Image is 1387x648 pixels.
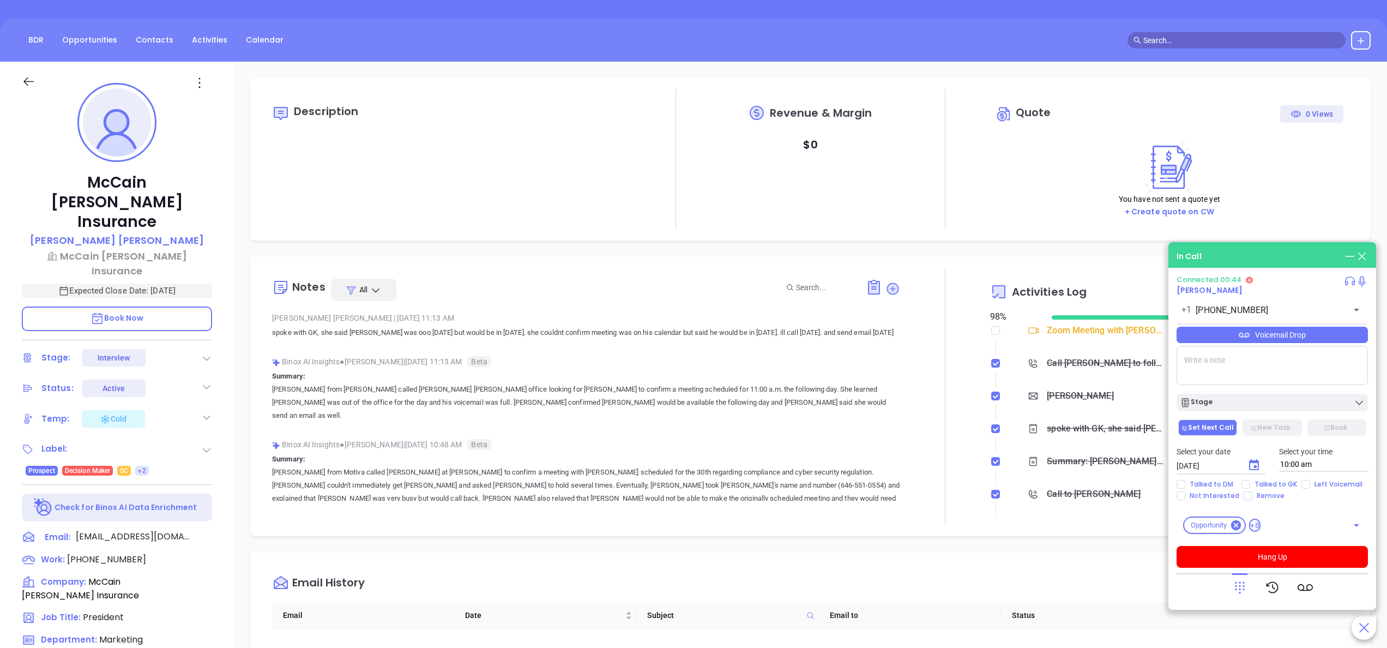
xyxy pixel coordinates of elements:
[83,611,124,623] span: President
[803,135,817,154] p: $ 0
[272,603,454,628] th: Email
[340,440,345,449] span: ●
[1177,285,1243,296] a: [PERSON_NAME]
[28,465,55,477] span: Prospect
[1180,397,1213,408] div: Stage
[41,611,81,623] span: Job Title:
[22,249,212,278] p: McCain [PERSON_NAME] Insurance
[272,353,900,370] div: Binox AI Insights [PERSON_NAME] | [DATE] 11:13 AM
[796,281,854,293] input: Search...
[1177,251,1202,262] div: In Call
[394,314,395,322] span: |
[22,173,212,232] p: McCain [PERSON_NAME] Insurance
[1133,37,1141,44] span: search
[465,609,623,621] span: Date
[1250,480,1301,489] span: Talked to GK
[1307,419,1366,436] button: Book
[1177,446,1266,458] p: Select your date
[272,372,305,380] b: Summary:
[467,356,491,367] span: Beta
[292,281,325,292] div: Notes
[1178,419,1237,436] button: Set Next Call
[1177,394,1368,411] button: Stage
[41,350,71,366] div: Stage:
[1119,193,1220,205] p: You have not sent a quote yet
[272,455,305,463] b: Summary:
[1243,419,1301,436] button: New Task
[1177,546,1368,568] button: Hang Up
[45,530,70,544] span: Email:
[67,553,146,566] span: [PHONE_NUMBER]
[1047,421,1163,437] div: spoke with GK, she said [PERSON_NAME] was ooo [DATE] but would be in [DATE]. she couldnt confirm ...
[100,412,126,425] div: Cold
[83,88,151,157] img: profile-user
[1185,480,1238,489] span: Talked to DM
[454,603,636,628] th: Date
[1047,322,1163,339] div: Zoom Meeting with [PERSON_NAME]
[1181,303,1191,316] p: +1
[102,380,125,397] div: Active
[1001,603,1183,628] th: Status
[34,498,53,517] img: Ai-Enrich-DaqCidB-.svg
[41,441,68,457] div: Label:
[1177,274,1218,285] span: Connected
[272,326,900,339] p: spoke with GK, she said [PERSON_NAME] was ooo [DATE] but would be in [DATE]. she couldnt confirm ...
[41,411,70,427] div: Temp:
[185,31,234,49] a: Activities
[41,380,74,397] div: Status:
[1249,519,1260,532] span: +8
[65,465,110,477] span: Decision Maker
[272,441,280,449] img: svg%3e
[272,383,900,422] p: [PERSON_NAME] from [PERSON_NAME] called [PERSON_NAME] [PERSON_NAME] office looking for [PERSON_NA...
[129,31,180,49] a: Contacts
[1220,274,1242,285] span: 00:44
[1047,453,1163,470] div: Summary: [PERSON_NAME] from [PERSON_NAME] called [PERSON_NAME] [PERSON_NAME] office looking for [...
[647,609,801,621] span: Subject
[340,357,345,366] span: ●
[1184,520,1233,531] span: Opportunity
[1349,518,1364,533] button: Open
[272,466,900,518] p: [PERSON_NAME] from Motiva called [PERSON_NAME] at [PERSON_NAME] to confirm a meeting with [PERSON...
[272,358,280,367] img: svg%3e
[1143,34,1340,46] input: Search…
[1016,105,1051,120] span: Quote
[272,436,900,453] div: Binox AI Insights [PERSON_NAME] | [DATE] 10:48 AM
[1183,517,1246,534] div: Opportunity
[56,31,124,49] a: Opportunities
[1349,302,1364,317] button: Open
[996,105,1013,123] img: Circle dollar
[1047,355,1163,371] div: Call [PERSON_NAME] to follow up
[98,349,130,367] div: Interview
[770,107,872,118] span: Revenue & Margin
[1252,491,1289,500] span: Remove
[467,439,491,450] span: Beta
[1279,446,1368,458] p: Select your time
[1125,206,1214,217] a: + Create quote on CW
[1243,454,1265,476] button: Choose date, selected date is Oct 1, 2025
[292,577,365,592] div: Email History
[1310,480,1367,489] span: Left Voicemail
[41,576,86,587] span: Company:
[55,502,197,513] p: Check for Binox AI Data Enrichment
[76,530,190,543] span: [EMAIL_ADDRESS][DOMAIN_NAME]
[1185,491,1244,500] span: Not Interested
[1290,105,1333,123] div: 0 Views
[99,633,143,646] span: Marketing
[41,554,65,565] span: Work :
[1177,327,1368,343] div: Voicemail Drop
[990,310,1039,323] div: 98 %
[30,233,204,249] a: [PERSON_NAME] [PERSON_NAME]
[30,233,204,248] p: [PERSON_NAME] [PERSON_NAME]
[91,313,144,323] span: Book Now
[294,104,358,119] span: Description
[1047,388,1113,404] div: [PERSON_NAME]
[1196,304,1332,316] input: Enter phone number or name
[41,634,97,645] span: Department:
[1140,141,1199,193] img: Create on CWSell
[239,31,290,49] a: Calendar
[22,31,50,49] a: BDR
[1177,460,1239,471] input: MM/DD/YYYY
[120,465,128,477] span: SC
